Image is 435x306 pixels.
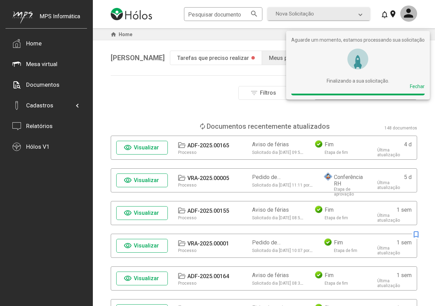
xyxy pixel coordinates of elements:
[252,207,289,213] div: Aviso de férias
[377,278,412,288] div: Última atualização
[116,173,168,187] button: Visualizar
[198,122,207,130] mat-icon: loop
[116,239,168,253] button: Visualizar
[116,206,168,220] button: Visualizar
[116,141,168,155] button: Visualizar
[177,272,186,280] mat-icon: folder_open
[291,37,425,43] div: Aguarde um momento, estamos processando sua solicitação
[334,187,367,197] div: Etapa de aprovação
[119,32,132,37] span: Home
[334,239,343,246] div: Fim
[134,242,159,249] span: Visualizar
[124,242,132,250] mat-icon: visibility
[187,208,229,214] div: ADF-2025.00155
[124,274,132,283] mat-icon: visibility
[337,43,379,75] img: rocket
[396,207,412,213] div: 1 sem
[377,148,412,157] div: Última atualização
[238,86,290,100] button: Filtros
[178,183,196,188] div: Processo
[404,174,412,180] div: 5 d
[412,231,420,239] mat-icon: bookmark
[26,61,57,67] div: Mesa virtual
[325,281,348,286] div: Etapa de fim
[124,209,132,217] mat-icon: visibility
[26,40,42,47] div: Home
[26,123,53,129] div: Relatórios
[305,78,411,84] div: Finalizando a sua solicitação.
[396,239,412,246] div: 1 sem
[252,174,314,180] div: Pedido de VR/[GEOGRAPHIC_DATA]
[111,54,165,62] span: [PERSON_NAME]
[177,141,186,149] mat-icon: folder_open
[134,177,159,183] span: Visualizar
[134,210,159,216] span: Visualizar
[124,144,132,152] mat-icon: visibility
[334,248,357,253] div: Etapa de fim
[377,180,412,190] div: Última atualização
[111,8,152,20] img: logo-holos.png
[252,239,314,246] div: Pedido de VR/[GEOGRAPHIC_DATA]
[410,84,425,89] div: Fechar
[207,122,330,130] div: Documentos recentemente atualizados
[12,95,80,116] mat-expansion-panel-header: Cadastros
[187,240,229,247] div: VRA-2025.00001
[269,55,305,61] div: Meus pedidos
[377,213,412,223] div: Última atualização
[187,273,229,279] div: ADF-2025.00164
[26,81,59,88] div: Documentos
[377,246,412,255] div: Última atualização
[178,215,196,220] div: Processo
[250,9,258,18] mat-icon: search
[389,10,397,18] mat-icon: location_on
[40,13,80,30] div: MPS Informática
[187,175,229,181] div: VRA-2025.00005
[177,174,186,182] mat-icon: folder_open
[178,281,196,286] div: Processo
[178,150,196,155] div: Processo
[325,272,334,278] div: Fim
[177,207,186,215] mat-icon: folder_open
[260,89,276,96] span: Filtros
[252,272,289,278] div: Aviso de férias
[325,207,334,213] div: Fim
[404,141,412,148] div: 4 d
[325,150,348,155] div: Etapa de fim
[252,141,289,148] div: Aviso de férias
[177,239,186,247] mat-icon: folder_open
[134,144,159,151] span: Visualizar
[187,142,229,149] div: ADF-2025.00165
[12,11,33,24] img: mps-image-cropped.png
[177,55,249,61] div: Tarefas que preciso realizar
[124,176,132,184] mat-icon: visibility
[325,215,348,220] div: Etapa de fim
[325,141,334,148] div: Fim
[26,102,53,109] div: Cadastros
[268,7,370,20] mat-expansion-panel-header: Nova Solicitação
[250,89,258,97] mat-icon: filter_list
[178,248,196,253] div: Processo
[134,275,159,282] span: Visualizar
[276,11,314,17] span: Nova Solicitação
[334,174,367,187] div: Conferência RH
[116,272,168,285] button: Visualizar
[109,30,118,39] mat-icon: home
[26,143,50,150] div: Hólos V1
[384,126,417,130] div: 148 documentos
[396,272,412,278] div: 1 sem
